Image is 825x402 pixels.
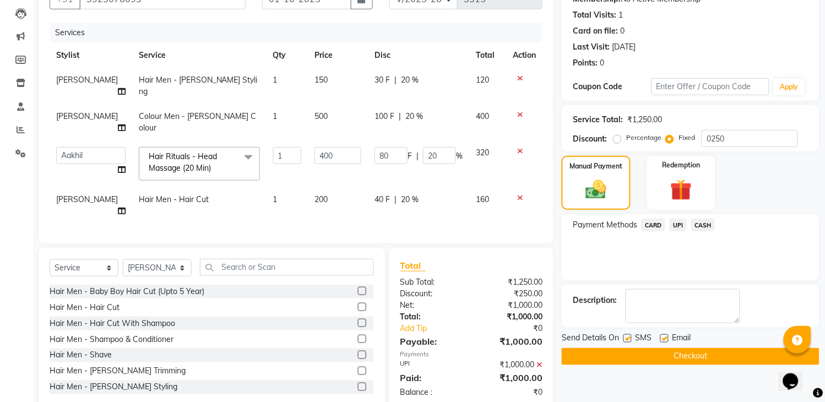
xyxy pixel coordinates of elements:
[562,348,819,365] button: Checkout
[779,358,814,391] iframe: chat widget
[314,111,328,121] span: 500
[50,318,175,329] div: Hair Men - Hair Cut With Shampoo
[392,300,471,311] div: Net:
[662,160,700,170] label: Redemption
[573,57,598,69] div: Points:
[392,372,471,385] div: Paid:
[50,366,186,377] div: Hair Men - [PERSON_NAME] Trimming
[132,43,267,68] th: Service
[476,194,489,204] span: 160
[627,114,662,126] div: ₹1,250.00
[374,74,390,86] span: 30 F
[374,111,394,122] span: 100 F
[626,133,661,143] label: Percentage
[471,276,551,288] div: ₹1,250.00
[485,323,551,334] div: ₹0
[405,111,423,122] span: 20 %
[471,311,551,323] div: ₹1,000.00
[394,74,397,86] span: |
[273,75,278,85] span: 1
[401,74,419,86] span: 20 %
[50,43,132,68] th: Stylist
[471,372,551,385] div: ₹1,000.00
[573,25,618,37] div: Card on file:
[562,332,619,346] span: Send Details On
[50,350,112,361] div: Hair Men - Shave
[400,260,426,271] span: Total
[51,23,551,43] div: Services
[408,150,412,162] span: F
[273,194,278,204] span: 1
[416,150,419,162] span: |
[392,387,471,399] div: Balance :
[664,177,698,203] img: _gift.svg
[56,194,118,204] span: [PERSON_NAME]
[50,302,120,313] div: Hair Men - Hair Cut
[392,288,471,300] div: Discount:
[506,43,542,68] th: Action
[471,288,551,300] div: ₹250.00
[620,25,625,37] div: 0
[314,194,328,204] span: 200
[374,194,390,205] span: 40 F
[56,75,118,85] span: [PERSON_NAME]
[573,114,623,126] div: Service Total:
[573,9,616,21] div: Total Visits:
[670,219,687,231] span: UPI
[476,148,489,157] span: 320
[573,219,637,231] span: Payment Methods
[400,350,543,360] div: Payments
[56,111,118,121] span: [PERSON_NAME]
[394,194,397,205] span: |
[476,75,489,85] span: 120
[392,323,485,334] a: Add Tip
[392,276,471,288] div: Sub Total:
[392,335,471,348] div: Payable:
[774,79,805,95] button: Apply
[50,334,173,345] div: Hair Men - Shampoo & Conditioner
[267,43,308,68] th: Qty
[652,78,769,95] input: Enter Offer / Coupon Code
[612,41,636,53] div: [DATE]
[50,382,177,393] div: Hair Men - [PERSON_NAME] Styling
[392,360,471,371] div: UPI
[635,332,652,346] span: SMS
[401,194,419,205] span: 20 %
[314,75,328,85] span: 150
[308,43,368,68] th: Price
[50,286,204,297] div: Hair Men - Baby Boy Hair Cut (Upto 5 Year)
[471,360,551,371] div: ₹1,000.00
[471,300,551,311] div: ₹1,000.00
[392,311,471,323] div: Total:
[456,150,463,162] span: %
[573,295,617,306] div: Description:
[618,9,623,21] div: 1
[573,81,652,93] div: Coupon Code
[600,57,604,69] div: 0
[200,259,374,276] input: Search or Scan
[139,194,209,204] span: Hair Men - Hair Cut
[579,178,612,202] img: _cash.svg
[691,219,715,231] span: CASH
[573,133,607,145] div: Discount:
[399,111,401,122] span: |
[642,219,665,231] span: CARD
[273,111,278,121] span: 1
[476,111,489,121] span: 400
[471,335,551,348] div: ₹1,000.00
[149,151,217,173] span: Hair Rituals - Head Massage (20 Min)
[469,43,506,68] th: Total
[139,111,257,133] span: Colour Men - [PERSON_NAME] Colour
[570,161,623,171] label: Manual Payment
[679,133,695,143] label: Fixed
[573,41,610,53] div: Last Visit:
[471,387,551,399] div: ₹0
[211,163,216,173] a: x
[368,43,469,68] th: Disc
[672,332,691,346] span: Email
[139,75,258,96] span: Hair Men - [PERSON_NAME] Styling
